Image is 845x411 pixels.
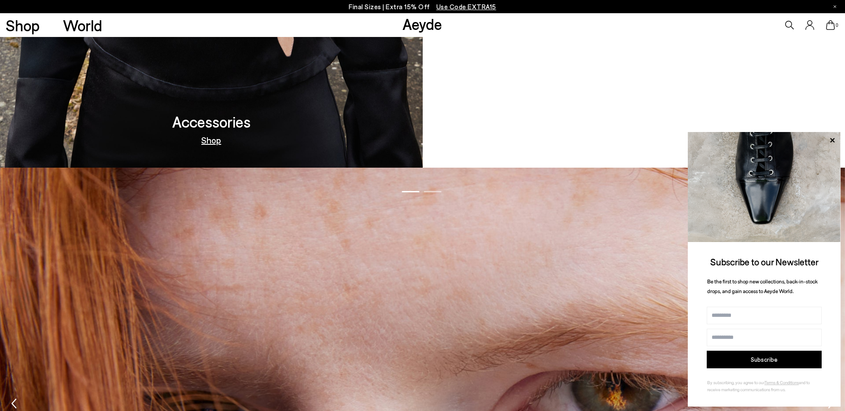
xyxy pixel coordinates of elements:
[835,23,839,28] span: 0
[6,18,40,33] a: Shop
[63,18,102,33] a: World
[688,132,841,242] img: ca3f721fb6ff708a270709c41d776025.jpg
[826,20,835,30] a: 0
[349,1,496,12] p: Final Sizes | Extra 15% Off
[402,191,419,192] span: Go to slide 1
[436,3,496,11] span: Navigate to /collections/ss25-final-sizes
[710,256,819,267] span: Subscribe to our Newsletter
[707,351,822,368] button: Subscribe
[707,380,764,385] span: By subscribing, you agree to our
[707,278,818,294] span: Be the first to shop new collections, back-in-stock drops, and gain access to Aeyde World.
[616,136,651,144] a: Out Now
[764,380,799,385] a: Terms & Conditions
[574,114,694,129] h3: Moccasin Capsule
[201,136,221,144] a: Shop
[172,114,251,129] h3: Accessories
[424,191,441,192] span: Go to slide 2
[402,15,442,33] a: Aeyde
